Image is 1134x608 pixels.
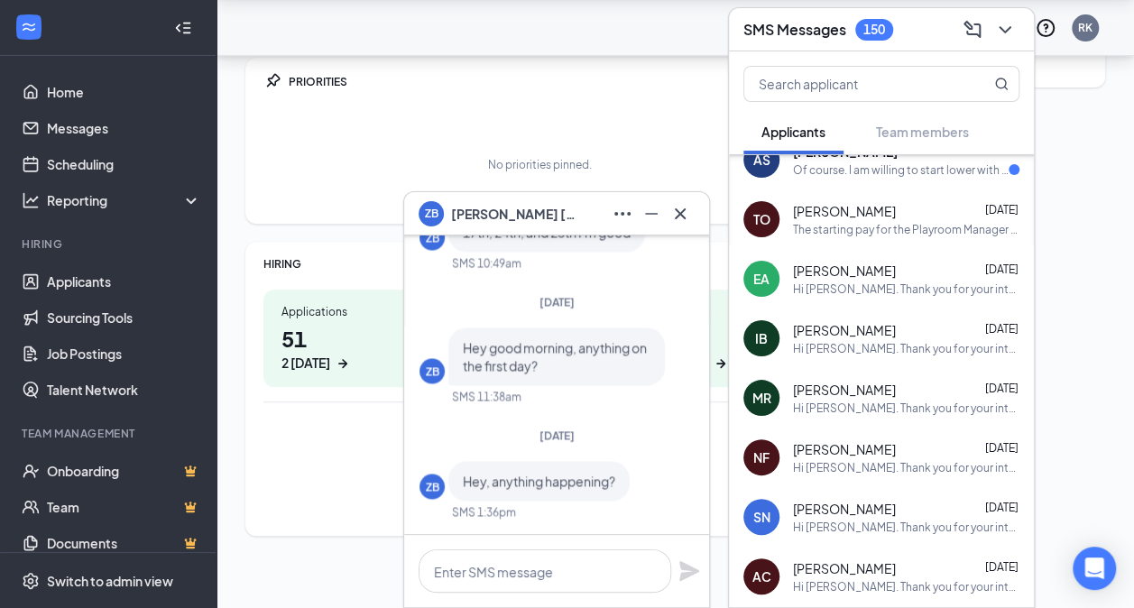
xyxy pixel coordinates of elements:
[281,354,330,373] div: 2 [DATE]
[539,428,575,442] span: [DATE]
[289,74,816,89] div: PRIORITIES
[994,19,1016,41] svg: ChevronDown
[793,559,896,577] span: [PERSON_NAME]
[47,372,201,408] a: Talent Network
[985,441,1019,455] span: [DATE]
[793,381,896,399] span: [PERSON_NAME]
[281,323,420,373] h1: 51
[47,525,201,561] a: DocumentsCrown
[793,579,1019,594] div: Hi [PERSON_NAME]. Thank you for your interest in Dogtopia of [GEOGRAPHIC_DATA]! To start, what da...
[753,270,770,288] div: EA
[753,151,770,169] div: AS
[958,15,987,44] button: ComposeMessage
[761,124,825,140] span: Applicants
[47,489,201,525] a: TeamCrown
[753,448,770,466] div: NF
[334,355,352,373] svg: ArrowRight
[793,440,896,458] span: [PERSON_NAME]
[452,255,521,271] div: SMS 10:49am
[426,364,439,379] div: ZB
[991,15,1019,44] button: ChevronDown
[793,321,896,339] span: [PERSON_NAME]
[47,146,201,182] a: Scheduling
[174,19,192,37] svg: Collapse
[669,203,691,225] svg: Cross
[753,508,770,526] div: SN
[793,202,896,220] span: [PERSON_NAME]
[47,191,202,209] div: Reporting
[22,426,198,441] div: Team Management
[744,67,958,101] input: Search applicant
[793,281,1019,297] div: Hi [PERSON_NAME]. Thank you for your interest in Dogtopia of [GEOGRAPHIC_DATA]! To start, what da...
[47,572,173,590] div: Switch to admin view
[994,77,1009,91] svg: MagnifyingGlass
[793,162,1009,178] div: Of course. I am willing to start lower with the potential for a raise at the 30-60 day mark once ...
[539,295,575,309] span: [DATE]
[20,18,38,36] svg: WorkstreamLogo
[985,263,1019,276] span: [DATE]
[962,19,983,41] svg: ComposeMessage
[263,290,438,387] a: Applications512 [DATE]ArrowRight
[793,341,1019,356] div: Hi [PERSON_NAME]. Thank you for your interest in Dogtopia of [GEOGRAPHIC_DATA]! To start, what da...
[793,401,1019,416] div: Hi [PERSON_NAME]. Thank you for your interest in Dogtopia of [GEOGRAPHIC_DATA]! To start, what da...
[1035,17,1056,39] svg: QuestionInfo
[47,453,201,489] a: OnboardingCrown
[755,329,768,347] div: IB
[641,203,662,225] svg: Minimize
[608,199,637,228] button: Ellipses
[793,460,1019,475] div: Hi [PERSON_NAME]. Thank you for your interest in Dogtopia of [GEOGRAPHIC_DATA]! To start, what da...
[22,236,198,252] div: Hiring
[452,504,516,520] div: SMS 1:36pm
[793,222,1019,237] div: The starting pay for the Playroom Manager position is $17/hour. Is that something that you are co...
[47,336,201,372] a: Job Postings
[793,520,1019,535] div: Hi [PERSON_NAME]. Thank you for your interest in Dogtopia of [GEOGRAPHIC_DATA]! To start, what da...
[426,479,439,494] div: ZB
[793,500,896,518] span: [PERSON_NAME]
[47,74,201,110] a: Home
[752,389,771,407] div: MR
[47,263,201,299] a: Applicants
[876,124,969,140] span: Team members
[1073,547,1116,590] div: Open Intercom Messenger
[612,203,633,225] svg: Ellipses
[263,72,281,90] svg: Pin
[752,567,771,585] div: AC
[637,199,666,228] button: Minimize
[985,501,1019,514] span: [DATE]
[985,382,1019,395] span: [DATE]
[678,560,700,582] svg: Plane
[712,355,730,373] svg: ArrowRight
[463,339,647,373] span: Hey good morning, anything on the first day?
[47,110,201,146] a: Messages
[22,191,40,209] svg: Analysis
[22,572,40,590] svg: Settings
[488,157,592,172] div: No priorities pinned.
[426,230,439,245] div: ZB
[452,389,521,404] div: SMS 11:38am
[985,560,1019,574] span: [DATE]
[281,304,420,319] div: Applications
[47,299,201,336] a: Sourcing Tools
[985,322,1019,336] span: [DATE]
[985,203,1019,216] span: [DATE]
[263,256,816,272] div: HIRING
[863,22,885,37] div: 150
[1078,20,1093,35] div: RK
[666,199,695,228] button: Cross
[985,143,1019,157] span: [DATE]
[743,20,846,40] h3: SMS Messages
[463,473,615,489] span: Hey, anything happening?
[753,210,770,228] div: TO
[451,204,577,224] span: [PERSON_NAME] [PERSON_NAME]
[793,262,896,280] span: [PERSON_NAME]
